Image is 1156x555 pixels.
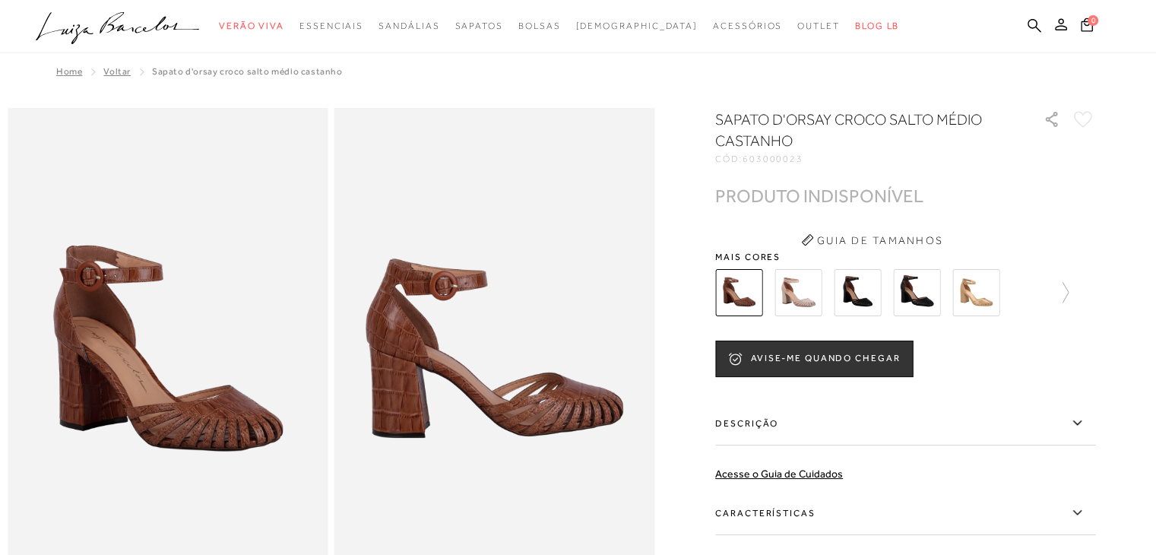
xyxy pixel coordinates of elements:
[518,12,561,40] a: noSubCategoriesText
[715,252,1095,262] span: Mais cores
[713,12,782,40] a: noSubCategoriesText
[378,21,439,31] span: Sandálias
[715,491,1095,535] label: Características
[219,21,284,31] span: Verão Viva
[715,154,1019,163] div: CÓD:
[378,12,439,40] a: noSubCategoriesText
[855,12,899,40] a: BLOG LB
[797,12,840,40] a: noSubCategoriesText
[774,269,822,316] img: SAPATO D'ORSAY CROCO SALTO MÉDIO NATA
[715,341,913,377] button: AVISE-ME QUANDO CHEGAR
[713,21,782,31] span: Acessórios
[952,269,999,316] img: SAPATO D'ORSAY DE SALTO BLOCO MÉDIO EM VERNIZ BEGE
[56,66,82,77] a: Home
[715,269,762,316] img: SAPATO D'ORSAY CROCO SALTO MÉDIO CASTANHO
[834,269,881,316] img: SAPATO D'ORSAY CROCO SALTO MÉDIO PRETO
[575,12,698,40] a: noSubCategoriesText
[1076,17,1097,37] button: 0
[103,66,131,77] a: Voltar
[1088,15,1098,26] span: 0
[152,66,343,77] span: SAPATO D'ORSAY CROCO SALTO MÉDIO CASTANHO
[715,401,1095,446] label: Descrição
[575,21,698,31] span: [DEMOGRAPHIC_DATA]
[855,21,899,31] span: BLOG LB
[299,21,363,31] span: Essenciais
[299,12,363,40] a: noSubCategoriesText
[743,154,803,164] span: 603000023
[454,21,502,31] span: Sapatos
[219,12,284,40] a: noSubCategoriesText
[715,188,923,204] div: PRODUTO INDISPONÍVEL
[796,228,948,252] button: Guia de Tamanhos
[893,269,940,316] img: SAPATO D'ORSAY CROCO SALTO MÉDIO PRETO
[454,12,502,40] a: noSubCategoriesText
[518,21,561,31] span: Bolsas
[797,21,840,31] span: Outlet
[715,109,1000,151] h1: SAPATO D'ORSAY CROCO SALTO MÉDIO CASTANHO
[715,468,843,480] a: Acesse o Guia de Cuidados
